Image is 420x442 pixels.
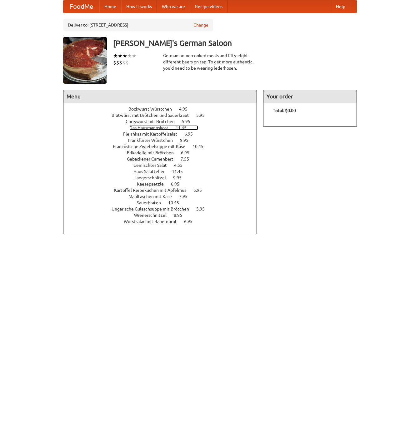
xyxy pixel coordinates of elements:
a: Maultaschen mit Käse 7.95 [128,194,199,199]
span: 11.45 [172,169,189,174]
a: Bratwurst mit Brötchen und Sauerkraut 5.95 [112,113,216,118]
span: 6.95 [171,181,186,186]
a: Frikadelle mit Brötchen 6.95 [127,150,201,155]
span: 8.95 [174,213,188,218]
a: Gebackener Camenbert 7.55 [127,156,201,161]
div: German home-cooked meals and fifty-eight different beers on tap. To get more authentic, you'd nee... [163,52,257,71]
li: ★ [122,52,127,59]
a: Wienerschnitzel 8.95 [134,213,194,218]
div: Deliver to: [STREET_ADDRESS] [63,19,213,31]
span: 9.95 [180,138,195,143]
a: Frankfurter Würstchen 9.95 [128,138,200,143]
a: Home [99,0,121,13]
a: Currywurst mit Brötchen 5.95 [126,119,202,124]
a: Jaegerschnitzel 9.95 [134,175,193,180]
span: 6.95 [184,219,199,224]
h4: Menu [63,90,257,103]
h4: Your order [263,90,357,103]
span: Kartoffel Reibekuchen mit Apfelmus [114,188,192,193]
span: 5.95 [196,113,211,118]
a: Wurstsalad mit Bauernbrot 6.95 [124,219,204,224]
a: Change [193,22,208,28]
a: Bockwurst Würstchen 4.95 [128,107,199,112]
a: Französische Zwiebelsuppe mit Käse 10.45 [113,144,215,149]
span: Wurstsalad mit Bauernbrot [124,219,183,224]
li: $ [116,59,119,66]
span: Frikadelle mit Brötchen [127,150,180,155]
a: Fleishkas mit Kartoffelsalat 6.95 [123,132,204,137]
span: Gemischter Salat [133,163,173,168]
span: Bockwurst Würstchen [128,107,178,112]
span: Fleishkas mit Kartoffelsalat [123,132,183,137]
b: Total: $0.00 [273,108,296,113]
li: ★ [132,52,137,59]
a: Recipe videos [190,0,227,13]
li: ★ [127,52,132,59]
a: Kartoffel Reibekuchen mit Apfelmus 5.95 [114,188,213,193]
a: Das Hausmannskost 11.45 [129,125,198,130]
span: 4.95 [179,107,194,112]
span: Haus Salatteller [133,169,171,174]
h3: [PERSON_NAME]'s German Saloon [113,37,357,49]
span: Gebackener Camenbert [127,156,180,161]
span: 11.45 [176,125,193,130]
span: 5.95 [193,188,208,193]
a: How it works [121,0,157,13]
span: 9.95 [173,175,188,180]
span: 4.55 [174,163,189,168]
span: Wienerschnitzel [134,213,173,218]
a: Who we are [157,0,190,13]
span: 6.95 [184,132,199,137]
span: Kaesepaetzle [137,181,170,186]
span: Currywurst mit Brötchen [126,119,181,124]
span: 3.95 [196,206,211,211]
span: Ungarische Gulaschsuppe mit Brötchen [112,206,195,211]
a: Help [331,0,350,13]
img: angular.jpg [63,37,107,84]
span: Das Hausmannskost [129,125,175,130]
a: Gemischter Salat 4.55 [133,163,194,168]
span: 6.95 [181,150,196,155]
span: 10.45 [192,144,210,149]
span: 7.95 [179,194,194,199]
span: 5.95 [182,119,197,124]
a: Sauerbraten 10.45 [137,200,191,205]
li: $ [113,59,116,66]
li: $ [122,59,126,66]
span: Maultaschen mit Käse [128,194,178,199]
span: Französische Zwiebelsuppe mit Käse [113,144,192,149]
span: 7.55 [181,156,195,161]
li: $ [119,59,122,66]
a: Kaesepaetzle 6.95 [137,181,191,186]
span: Jaegerschnitzel [134,175,172,180]
li: $ [126,59,129,66]
a: Haus Salatteller 11.45 [133,169,194,174]
a: Ungarische Gulaschsuppe mit Brötchen 3.95 [112,206,216,211]
span: Bratwurst mit Brötchen und Sauerkraut [112,113,195,118]
li: ★ [118,52,122,59]
li: ★ [113,52,118,59]
span: Frankfurter Würstchen [128,138,179,143]
span: Sauerbraten [137,200,167,205]
span: 10.45 [168,200,185,205]
a: FoodMe [63,0,99,13]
